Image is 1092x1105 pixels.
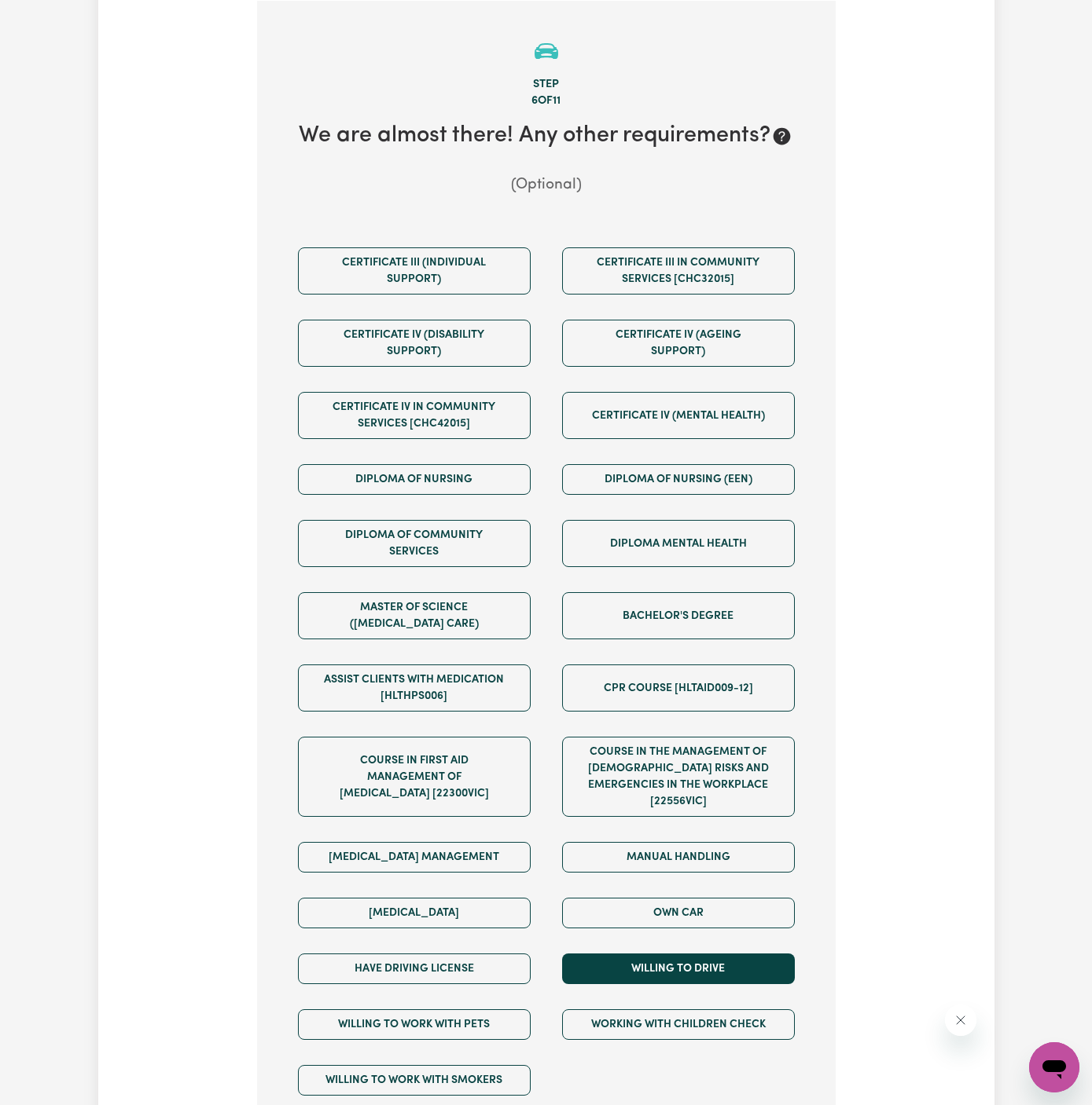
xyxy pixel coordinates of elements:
button: Course in the Management of [DEMOGRAPHIC_DATA] Risks and Emergencies in the Workplace [22556VIC] [562,737,795,817]
button: Certificate III (Individual Support) [298,247,531,295]
button: Own Car [562,898,795,928]
button: Master of Science ([MEDICAL_DATA] Care) [298,592,531,639]
button: Willing to work with pets [298,1009,531,1040]
button: Have driving license [298,953,531,984]
button: Certificate IV (Ageing Support) [562,320,795,367]
span: Need any help? [9,11,95,24]
button: Diploma of Nursing [298,464,531,495]
button: Willing to drive [562,953,795,984]
button: Course in First Aid Management of [MEDICAL_DATA] [22300VIC] [298,737,531,817]
button: Certificate III in Community Services [CHC32015] [562,247,795,295]
button: Diploma Mental Health [562,520,795,567]
iframe: Button to launch messaging window [1029,1042,1079,1092]
div: Step [282,76,811,93]
iframe: Close message [945,1004,976,1036]
div: 6 of 11 [282,93,811,110]
button: Assist clients with medication [HLTHPS006] [298,664,531,712]
button: [MEDICAL_DATA] Management [298,842,531,873]
button: Diploma of Nursing (EEN) [562,464,795,495]
button: [MEDICAL_DATA] [298,898,531,928]
p: (Optional) [282,174,811,197]
button: Willing to work with smokers [298,1065,531,1096]
button: CPR Course [HLTAID009-12] [562,664,795,712]
button: Bachelor's Degree [562,592,795,639]
button: Working with Children Check [562,1009,795,1040]
button: Certificate IV in Community Services [CHC42015] [298,392,531,439]
button: Manual Handling [562,842,795,873]
button: Certificate IV (Mental Health) [562,392,795,439]
h2: We are almost there! Any other requirements? [282,123,811,150]
button: Certificate IV (Disability Support) [298,320,531,367]
button: Diploma of Community Services [298,520,531,567]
